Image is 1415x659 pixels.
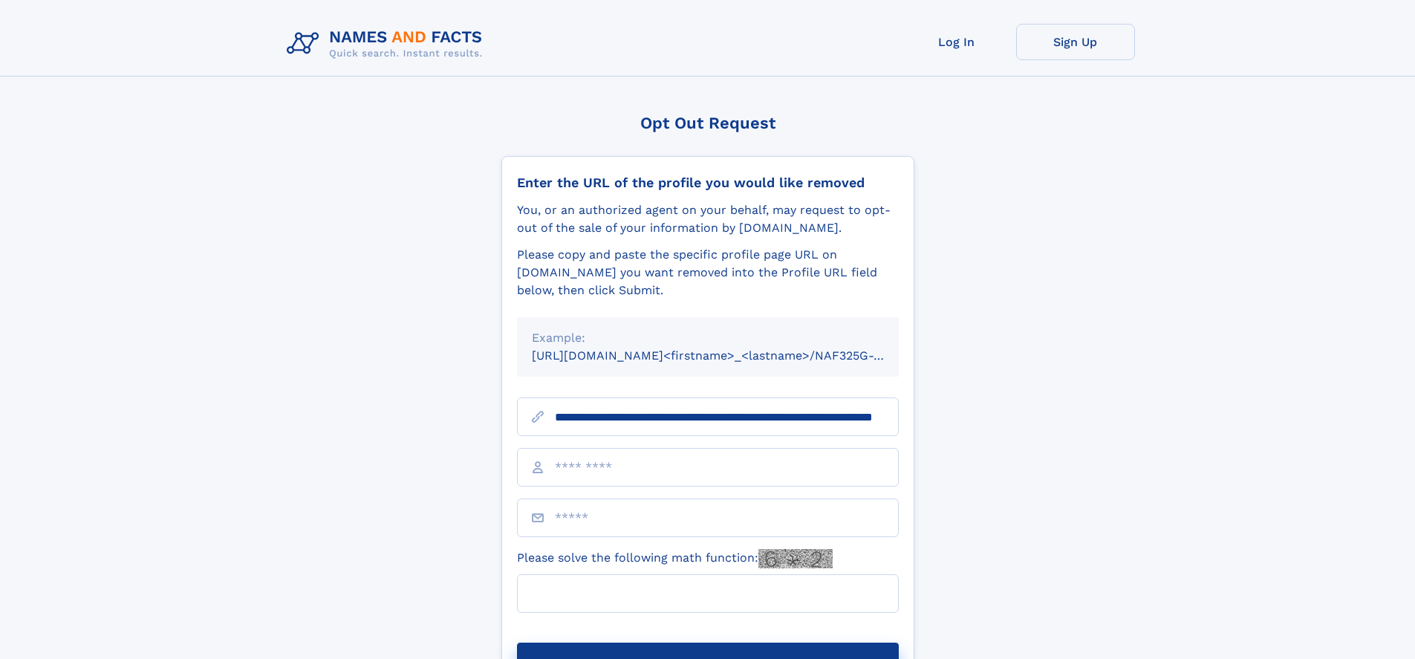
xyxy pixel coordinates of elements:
label: Please solve the following math function: [517,549,833,568]
div: Example: [532,329,884,347]
div: You, or an authorized agent on your behalf, may request to opt-out of the sale of your informatio... [517,201,899,237]
div: Please copy and paste the specific profile page URL on [DOMAIN_NAME] you want removed into the Pr... [517,246,899,299]
div: Enter the URL of the profile you would like removed [517,175,899,191]
div: Opt Out Request [501,114,914,132]
small: [URL][DOMAIN_NAME]<firstname>_<lastname>/NAF325G-xxxxxxxx [532,348,927,363]
img: Logo Names and Facts [281,24,495,64]
a: Sign Up [1016,24,1135,60]
a: Log In [897,24,1016,60]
